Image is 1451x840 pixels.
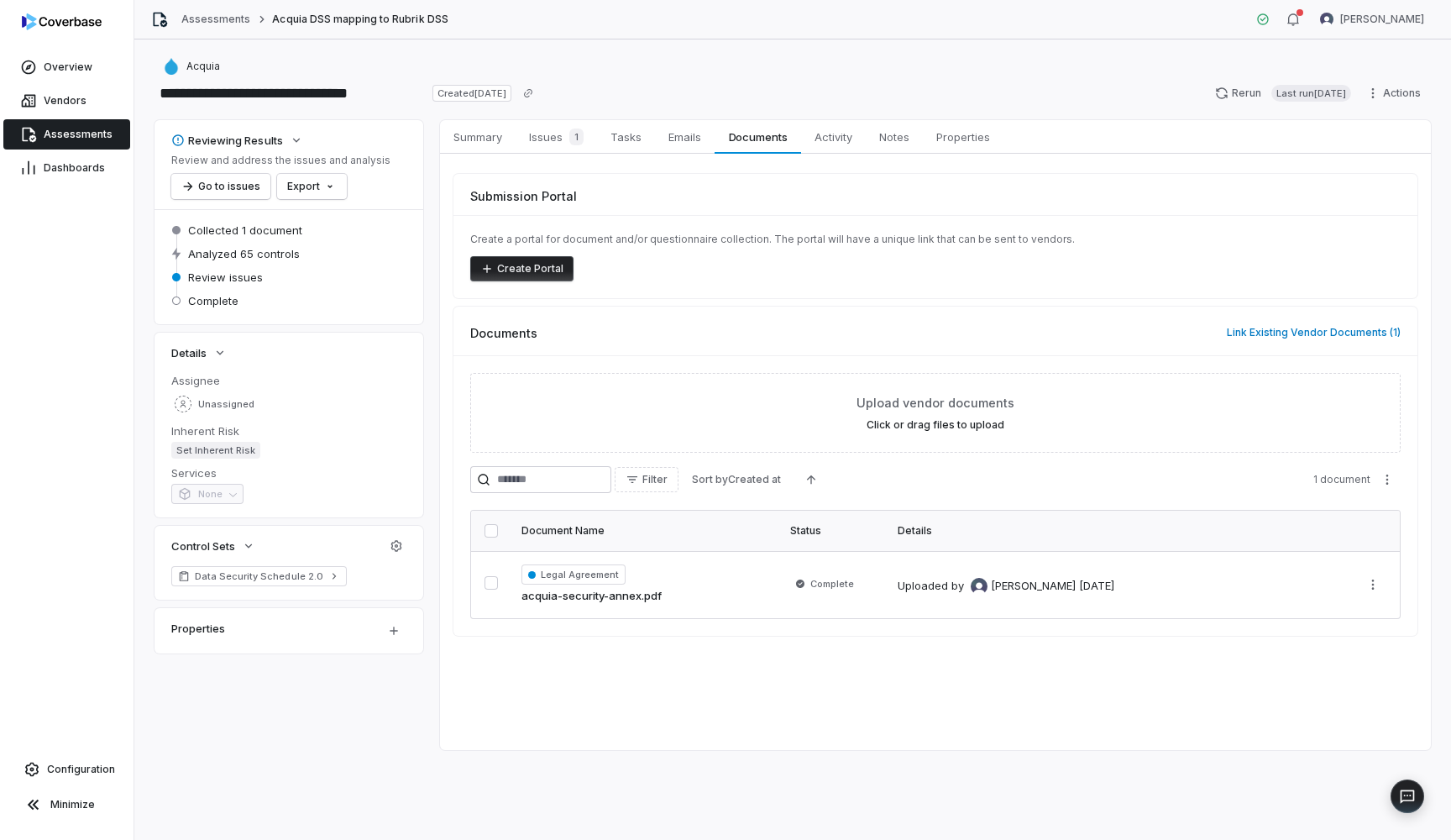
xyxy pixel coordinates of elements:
div: Uploaded [898,578,1114,595]
button: Minimize [7,788,127,822]
button: Reviewing Results [166,125,308,155]
button: RerunLast run[DATE] [1205,81,1361,106]
span: 1 [569,129,584,145]
span: Review issues [188,270,263,285]
button: Create Portal [470,256,574,281]
button: Copy link [513,78,543,108]
span: Properties [930,126,997,148]
p: Create a portal for document and/or questionnaire collection. The portal will have a unique link ... [470,233,1401,246]
span: Data Security Schedule 2.0 [195,570,323,583]
span: Activity [808,126,859,148]
div: by [951,578,1076,595]
a: Data Security Schedule 2.0 [171,566,347,586]
span: Complete [188,293,238,308]
p: Review and address the issues and analysis [171,154,390,167]
img: Garima Dhaundiyal avatar [1320,13,1333,26]
img: Prateek Paliwal avatar [971,578,987,595]
span: Documents [722,126,794,148]
a: acquia-security-annex.pdf [521,588,662,605]
span: Details [171,345,207,360]
button: Sort byCreated at [682,467,791,492]
span: Analyzed 65 controls [188,246,300,261]
span: Issues [522,125,590,149]
div: Reviewing Results [171,133,283,148]
span: Upload vendor documents [856,394,1014,412]
span: Collected 1 document [188,223,302,238]
span: [PERSON_NAME] [1340,13,1424,26]
span: Notes [872,126,916,148]
img: logo-D7KZi-bG.svg [22,13,102,30]
span: Configuration [47,763,115,776]
button: More actions [1374,467,1401,492]
button: Garima Dhaundiyal avatar[PERSON_NAME] [1310,7,1434,32]
span: [PERSON_NAME] [991,578,1076,595]
a: Dashboards [3,153,130,183]
button: Control Sets [166,531,260,561]
span: Acquia DSS mapping to Rubrik DSS [272,13,448,26]
a: Assessments [181,13,250,26]
span: Set Inherent Risk [171,442,260,459]
button: Link Existing Vendor Documents (1) [1222,315,1406,350]
button: Export [277,174,347,199]
span: Tasks [604,126,648,148]
div: Document Name [521,524,770,538]
div: [DATE] [1079,578,1114,595]
span: Last run [DATE] [1271,85,1351,102]
span: Control Sets [171,538,235,554]
span: Unassigned [198,398,254,411]
button: More actions [1359,572,1386,597]
dt: Inherent Risk [171,423,406,438]
a: Assessments [3,119,130,150]
span: Vendors [44,94,86,108]
span: Created [DATE] [432,85,511,102]
span: Acquia [186,60,220,73]
span: Filter [642,473,668,486]
span: Summary [447,126,509,148]
span: Complete [810,577,854,591]
a: Overview [3,52,130,82]
button: Actions [1361,81,1431,106]
div: Status [790,524,877,538]
span: Minimize [50,798,95,811]
button: Go to issues [171,174,270,199]
label: Click or drag files to upload [867,418,1004,432]
span: 1 document [1313,473,1370,486]
svg: Ascending [804,473,818,486]
button: Details [166,338,232,368]
span: Submission Portal [470,187,577,205]
span: Assessments [44,128,113,141]
dt: Services [171,465,406,480]
a: Configuration [7,754,127,785]
span: Overview [44,60,92,74]
dt: Assignee [171,373,406,388]
button: Filter [615,467,678,492]
div: Details [898,524,1339,538]
button: https://acquia.com/Acquia [158,51,225,81]
a: Vendors [3,86,130,116]
span: Documents [470,324,537,342]
span: Legal Agreement [521,564,626,585]
span: Dashboards [44,161,105,175]
button: Ascending [794,467,828,492]
span: Emails [662,126,708,148]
